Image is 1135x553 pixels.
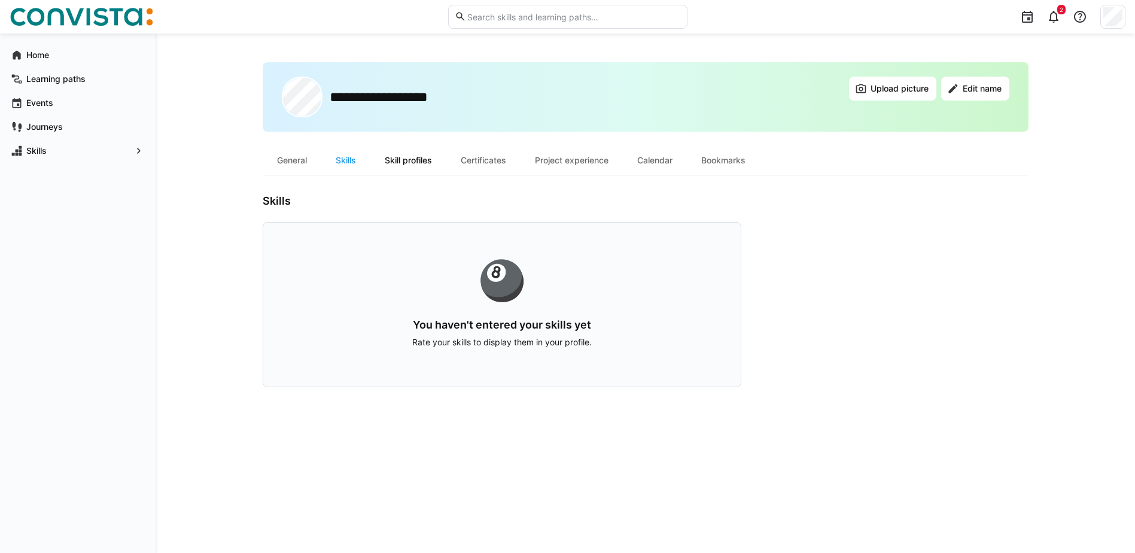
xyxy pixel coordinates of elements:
div: Project experience [521,146,623,175]
div: Bookmarks [687,146,760,175]
input: Search skills and learning paths… [466,11,680,22]
button: Upload picture [849,77,936,101]
h3: Skills [263,195,741,208]
span: Edit name [961,83,1003,95]
span: Upload picture [869,83,930,95]
span: 2 [1060,6,1063,13]
div: Calendar [623,146,687,175]
div: General [263,146,321,175]
div: Certificates [446,146,521,175]
button: Edit name [941,77,1009,101]
p: Rate your skills to display them in your profile. [302,336,702,348]
div: Skill profiles [370,146,446,175]
div: 🎱 [302,261,702,299]
div: Skills [321,146,370,175]
h3: You haven't entered your skills yet [302,318,702,332]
